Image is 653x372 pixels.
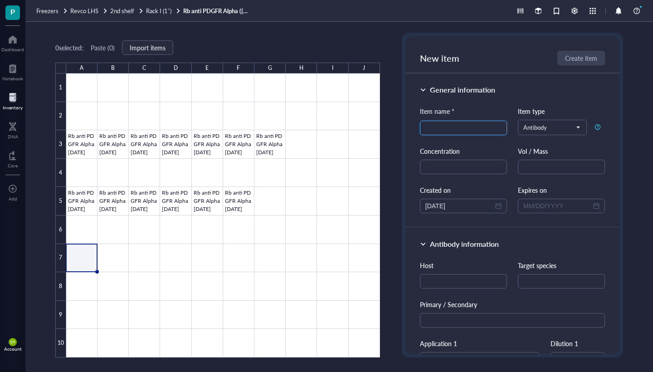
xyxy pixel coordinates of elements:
[523,123,580,132] span: Antibody
[420,106,454,116] div: Item name
[8,134,18,139] div: DNA
[10,340,15,344] span: DP
[420,185,507,195] div: Created on
[8,119,18,139] a: DNA
[268,63,272,73] div: G
[10,6,15,17] span: P
[122,40,173,55] button: Import items
[174,63,178,73] div: D
[3,90,23,110] a: Inventory
[425,201,493,211] input: MM/DD/YYYY
[55,102,66,131] div: 2
[3,105,23,110] div: Inventory
[110,7,181,15] a: 2nd shelfRack I (1˚)
[4,346,22,352] div: Account
[1,47,24,52] div: Dashboard
[80,63,83,73] div: A
[8,148,18,168] a: Core
[2,61,23,81] a: Notebook
[430,239,499,250] div: Antibody information
[9,196,17,201] div: Add
[8,163,18,168] div: Core
[142,63,146,73] div: C
[111,63,115,73] div: B
[332,63,333,73] div: I
[70,6,98,15] span: Revco LHS
[55,159,66,187] div: 4
[420,52,459,64] span: New item
[55,244,66,273] div: 7
[205,63,209,73] div: E
[55,130,66,159] div: 3
[363,63,365,73] div: J
[518,146,605,156] div: Vol / Mass
[518,185,605,195] div: Expires on
[55,215,66,244] div: 6
[36,6,58,15] span: Freezers
[2,76,23,81] div: Notebook
[55,329,66,357] div: 10
[518,260,605,270] div: Target species
[420,260,507,270] div: Host
[551,338,605,348] div: Dilution 1
[91,40,115,55] button: Paste (0)
[420,338,540,348] div: Application 1
[55,301,66,329] div: 9
[55,43,83,53] div: 0 selected:
[130,44,166,51] span: Import items
[523,201,591,211] input: MM/DD/YYYY
[557,51,605,65] button: Create item
[36,7,68,15] a: Freezers
[420,299,605,309] div: Primary / Secondary
[420,146,507,156] div: Concentration
[299,63,303,73] div: H
[55,272,66,301] div: 8
[55,73,66,102] div: 1
[146,6,171,15] span: Rack I (1˚)
[183,7,251,15] a: Rb anti PDGFR Alpha ([PERSON_NAME]/now ThermoSci)
[70,7,108,15] a: Revco LHS
[430,84,495,95] div: General information
[237,63,240,73] div: F
[110,6,134,15] span: 2nd shelf
[518,106,605,116] div: Item type
[1,32,24,52] a: Dashboard
[55,187,66,215] div: 5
